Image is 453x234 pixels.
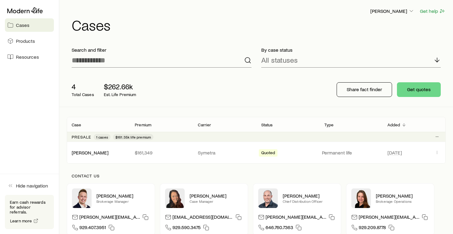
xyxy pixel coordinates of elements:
[172,214,233,222] p: [EMAIL_ADDRESS][DOMAIN_NAME]
[104,82,136,91] p: $262.66k
[96,199,150,204] p: Brokerage Manager
[420,8,446,15] button: Get help
[261,47,441,53] p: By case status
[135,150,188,156] p: $161,349
[5,179,54,192] button: Hide navigation
[135,122,151,127] p: Premium
[10,200,49,214] p: Earn cash rewards for advisor referrals.
[16,183,48,189] span: Hide navigation
[72,150,108,156] div: [PERSON_NAME]
[397,82,441,97] button: Get quotes
[359,224,386,232] span: 929.209.8778
[165,188,185,208] img: Abby McGuigan
[5,18,54,32] a: Cases
[172,224,201,232] span: 929.590.3475
[16,22,29,28] span: Cases
[72,173,441,178] p: Contact us
[5,50,54,64] a: Resources
[266,224,293,232] span: 646.760.7363
[5,195,54,229] div: Earn cash rewards for advisor referrals.Learn more
[72,150,108,155] a: [PERSON_NAME]
[72,47,251,53] p: Search and filter
[72,17,446,32] h1: Cases
[67,117,446,164] div: Client cases
[104,92,136,97] p: Est. Life Premium
[72,135,91,139] p: Presale
[261,150,275,157] span: Quoted
[347,86,382,92] p: Share fact finder
[96,135,108,139] span: 1 cases
[198,150,251,156] p: Symetra
[370,8,414,14] p: [PERSON_NAME]
[5,34,54,48] a: Products
[283,199,336,204] p: Chief Distribution Officer
[16,38,35,44] span: Products
[261,56,298,64] p: All statuses
[370,8,415,15] button: [PERSON_NAME]
[16,54,39,60] span: Resources
[72,92,94,97] p: Total Cases
[359,214,419,222] p: [PERSON_NAME][EMAIL_ADDRESS][DOMAIN_NAME]
[376,193,429,199] p: [PERSON_NAME]
[387,122,400,127] p: Added
[72,188,92,208] img: Derek Wakefield
[283,193,336,199] p: [PERSON_NAME]
[190,199,243,204] p: Case Manager
[190,193,243,199] p: [PERSON_NAME]
[261,122,273,127] p: Status
[258,188,278,208] img: Dan Pierson
[79,224,106,232] span: 929.407.3951
[72,122,81,127] p: Case
[115,135,151,139] span: $161.35k life premium
[351,188,371,208] img: Ellen Wall
[79,214,140,222] p: [PERSON_NAME][EMAIL_ADDRESS][DOMAIN_NAME]
[72,82,94,91] p: 4
[198,122,211,127] p: Carrier
[10,219,32,223] span: Learn more
[266,214,326,222] p: [PERSON_NAME][EMAIL_ADDRESS][DOMAIN_NAME]
[337,82,392,97] button: Share fact finder
[96,193,150,199] p: [PERSON_NAME]
[387,150,402,156] span: [DATE]
[322,150,380,156] p: Permanent life
[376,199,429,204] p: Brokerage Operations
[324,122,334,127] p: Type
